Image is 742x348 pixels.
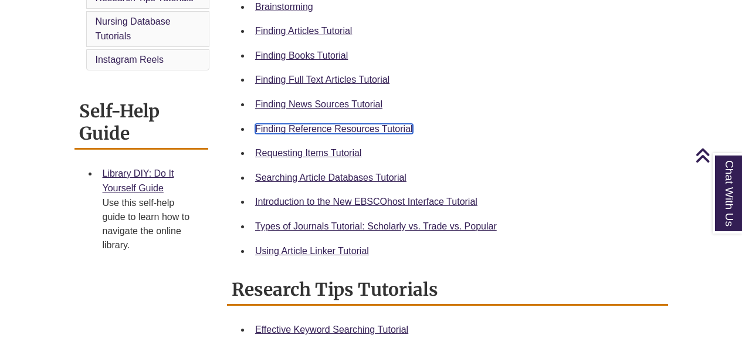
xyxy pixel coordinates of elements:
[74,96,209,150] h2: Self-Help Guide
[96,55,164,65] a: Instagram Reels
[227,275,668,306] h2: Research Tips Tutorials
[103,196,199,252] div: Use this self-help guide to learn how to navigate the online library.
[255,26,352,36] a: Finding Articles Tutorial
[255,124,413,134] a: Finding Reference Resources Tutorial
[255,75,389,85] a: Finding Full Text Articles Tutorial
[695,147,739,163] a: Back to Top
[255,197,477,207] a: Introduction to the New EBSCOhost Interface Tutorial
[255,99,382,109] a: Finding News Sources Tutorial
[255,325,408,335] a: Effective Keyword Searching Tutorial
[255,2,313,12] a: Brainstorming
[255,173,406,183] a: Searching Article Databases Tutorial
[96,16,171,42] a: Nursing Database Tutorials
[255,246,369,256] a: Using Article Linker Tutorial
[103,168,174,194] a: Library DIY: Do It Yourself Guide
[255,50,348,60] a: Finding Books Tutorial
[255,148,361,158] a: Requesting Items Tutorial
[255,221,497,231] a: Types of Journals Tutorial: Scholarly vs. Trade vs. Popular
